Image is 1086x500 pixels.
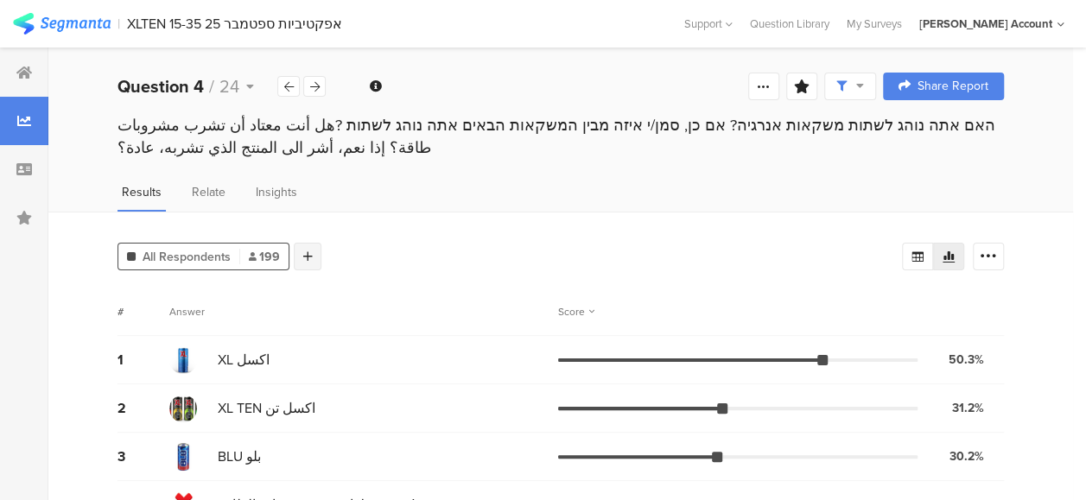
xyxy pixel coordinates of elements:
a: Question Library [741,16,838,32]
span: Share Report [918,80,988,92]
img: segmanta logo [13,13,111,35]
div: Score [558,304,594,320]
div: XLTEN 15-35 אפקטיביות ספטמבר 25 [127,16,342,32]
div: 2 [117,398,169,418]
div: 3 [117,446,169,466]
span: Insights [256,183,297,201]
div: 50.3% [949,351,984,369]
span: 199 [249,248,280,266]
div: 31.2% [952,399,984,417]
img: d3718dnoaommpf.cloudfront.net%2Fitem%2F9c53c620e20bd538af40.jpg [169,395,197,422]
div: האם אתה נוהג לשתות משקאות אנרגיה? אם כן, סמן/י איזה מבין המשקאות הבאים אתה נוהג לשתות ?هل أنت معت... [117,114,1004,159]
span: / [209,73,214,99]
div: Answer [169,304,205,320]
img: d3718dnoaommpf.cloudfront.net%2Fitem%2Ff1aeae0c032b326c5792.jpg [169,443,197,471]
div: | [117,14,120,34]
a: My Surveys [838,16,911,32]
div: Support [684,10,733,37]
span: XL TEN اكسل تن [218,398,315,418]
b: Question 4 [117,73,204,99]
span: 24 [219,73,239,99]
span: BLU بلو [218,446,261,466]
div: # [117,304,169,320]
img: d3718dnoaommpf.cloudfront.net%2Fitem%2Fd5cc2c9a6605f4b8c480.png [169,346,197,374]
span: XL اكسل [218,350,270,370]
div: [PERSON_NAME] Account [919,16,1052,32]
span: Results [122,183,162,201]
div: 1 [117,350,169,370]
div: 30.2% [949,447,984,465]
span: All Respondents [143,248,231,266]
span: Relate [192,183,225,201]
